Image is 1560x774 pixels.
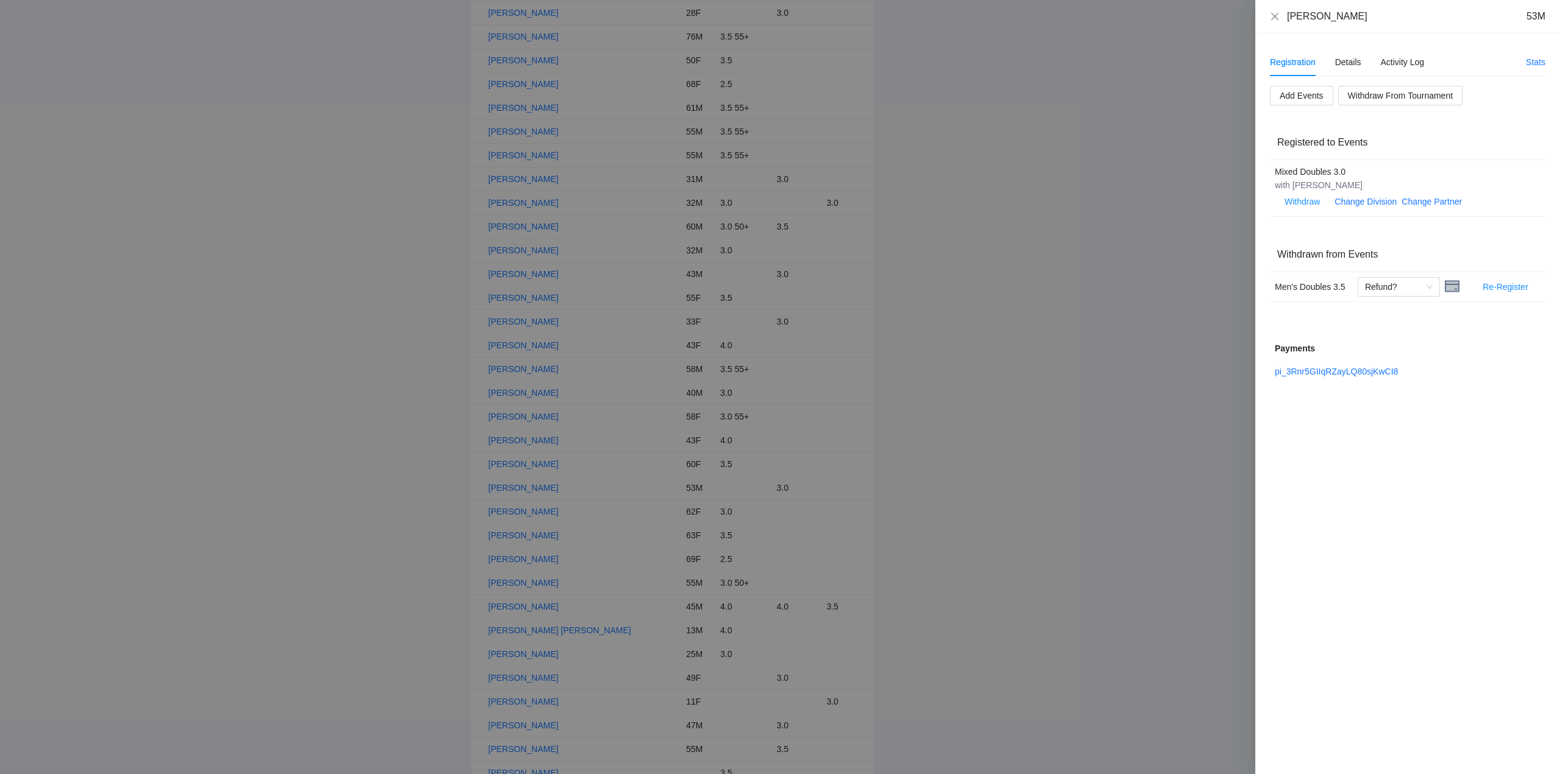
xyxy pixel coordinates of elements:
[1270,86,1333,105] button: Add Events
[1348,89,1453,102] span: Withdraw From Tournament
[1275,367,1398,376] a: pi_3Rnr5GIIqRZayLQ80sjKwCI8
[1526,10,1545,23] div: 53M
[1335,55,1361,69] div: Details
[1277,125,1538,160] div: Registered to Events
[1275,165,1528,178] div: Mixed Doubles 3.0
[1335,197,1397,206] a: Change Division
[1338,86,1462,105] button: Withdraw From Tournament
[1270,12,1280,21] span: close
[1277,237,1538,272] div: Withdrawn from Events
[1402,197,1462,206] a: Change Partner
[1445,279,1459,294] span: credit-card
[1275,178,1528,192] div: with [PERSON_NAME]
[1381,55,1425,69] div: Activity Log
[1473,277,1538,297] button: Re-Register
[1365,278,1433,296] span: Refund?
[1270,55,1316,69] div: Registration
[1287,10,1367,23] div: [PERSON_NAME]
[1275,192,1330,211] button: Withdraw
[1526,57,1545,67] a: Stats
[1285,195,1320,208] span: Withdraw
[1483,280,1528,294] span: Re-Register
[1275,342,1540,355] div: Payments
[1275,280,1348,294] div: Men's Doubles 3.5
[1270,12,1280,22] button: Close
[1280,89,1324,102] span: Add Events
